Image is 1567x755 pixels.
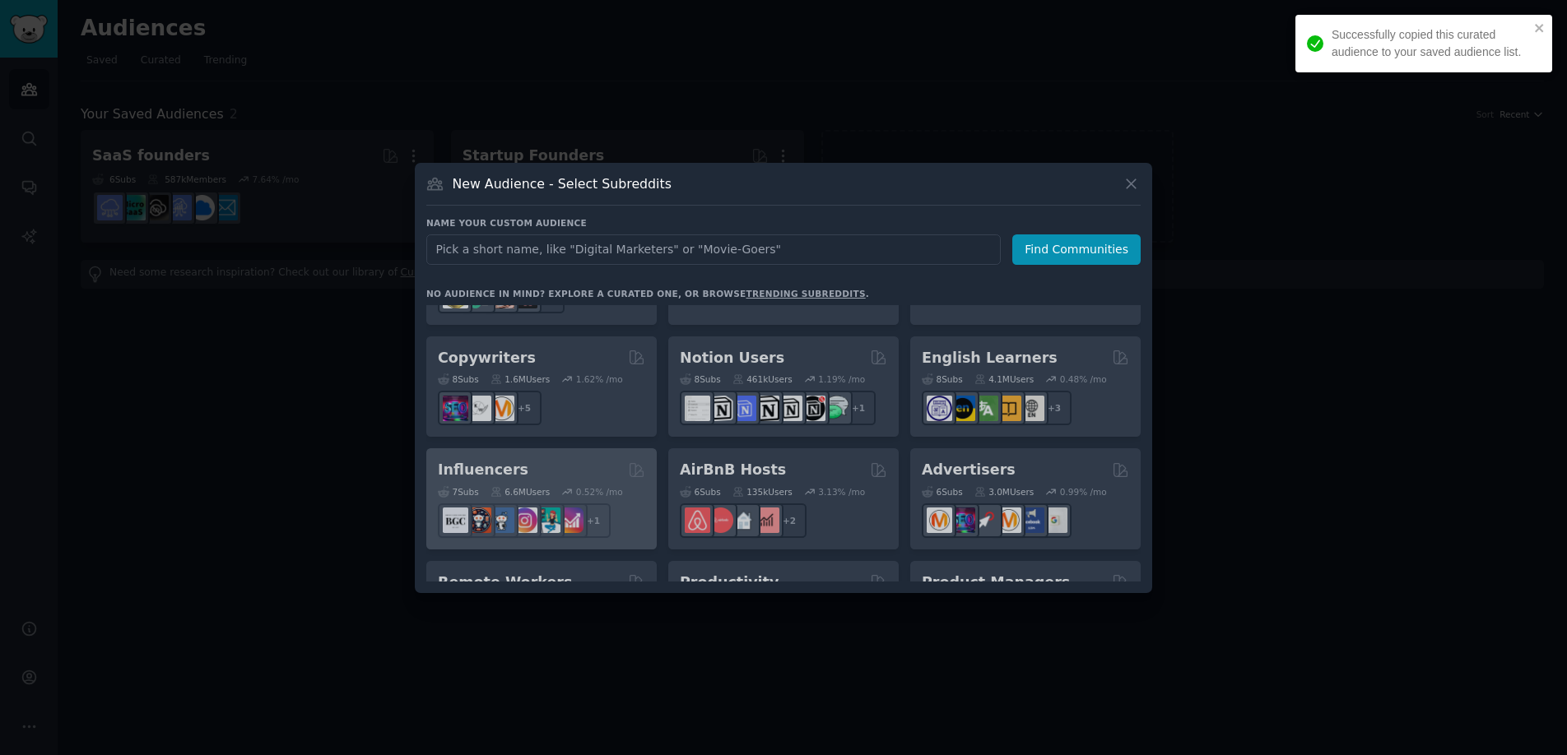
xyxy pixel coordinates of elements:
[453,175,672,192] h3: New Audience - Select Subreddits
[426,234,1001,265] input: Pick a short name, like "Digital Marketers" or "Movie-Goers"
[1012,234,1141,265] button: Find Communities
[426,288,869,299] div: No audience in mind? Explore a curated one, or browse .
[1332,26,1529,61] div: Successfully copied this curated audience to your saved audience list.
[1534,21,1546,35] button: close
[746,289,865,299] a: trending subreddits
[426,217,1141,229] h3: Name your custom audience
